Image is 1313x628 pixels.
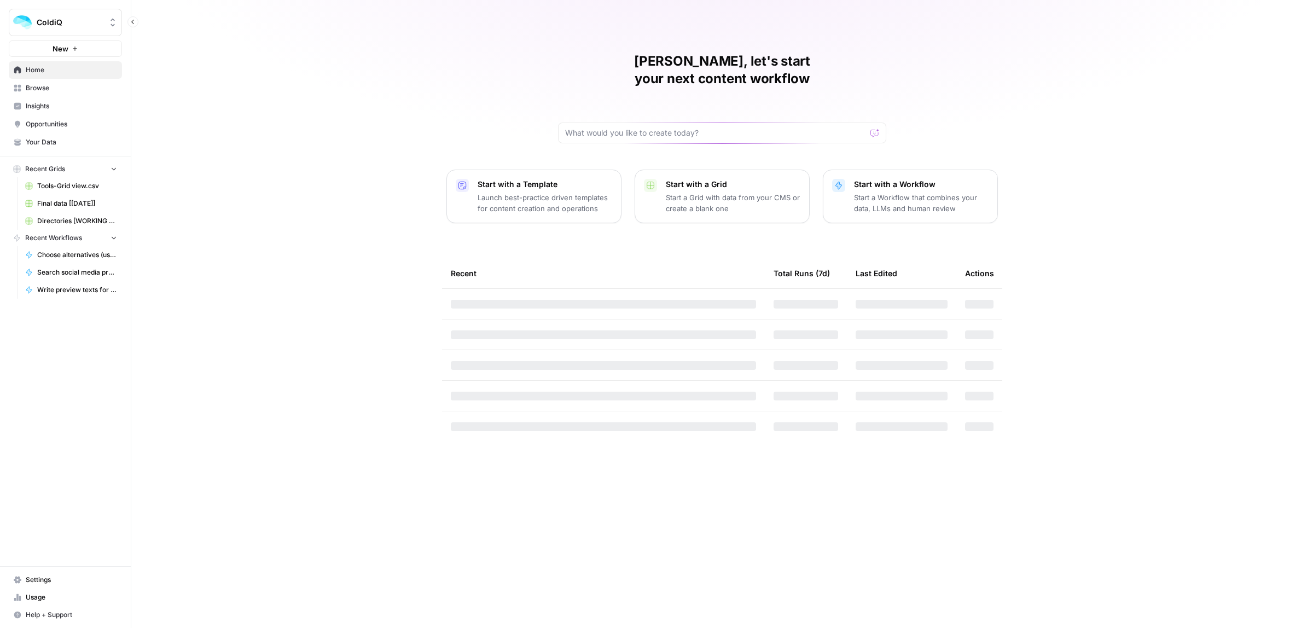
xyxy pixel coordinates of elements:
button: Workspace: ColdiQ [9,9,122,36]
button: Start with a WorkflowStart a Workflow that combines your data, LLMs and human review [823,170,998,223]
span: Tools-Grid view.csv [37,181,117,191]
a: Final data [[DATE]] [20,195,122,212]
a: Search social media profiles (tavily) [20,264,122,281]
div: Total Runs (7d) [774,258,830,288]
p: Start with a Grid [666,179,800,190]
span: Recent Grids [25,164,65,174]
button: Help + Support [9,606,122,624]
span: Recent Workflows [25,233,82,243]
a: Directories [WORKING SHEET] [20,212,122,230]
p: Start a Workflow that combines your data, LLMs and human review [854,192,989,214]
div: Recent [451,258,756,288]
a: Write preview texts for best-of newsletter [20,281,122,299]
p: Start with a Workflow [854,179,989,190]
span: Final data [[DATE]] [37,199,117,208]
span: Home [26,65,117,75]
p: Start a Grid with data from your CMS or create a blank one [666,192,800,214]
a: Usage [9,589,122,606]
a: Your Data [9,133,122,151]
span: Browse [26,83,117,93]
span: Settings [26,575,117,585]
button: Start with a GridStart a Grid with data from your CMS or create a blank one [635,170,810,223]
span: Directories [WORKING SHEET] [37,216,117,226]
span: Search social media profiles (tavily) [37,268,117,277]
input: What would you like to create today? [565,127,866,138]
span: Choose alternatives (using LLM) [37,250,117,260]
span: Your Data [26,137,117,147]
div: Last Edited [856,258,897,288]
span: Write preview texts for best-of newsletter [37,285,117,295]
button: New [9,40,122,57]
h1: [PERSON_NAME], let's start your next content workflow [558,53,886,88]
a: Opportunities [9,115,122,133]
a: Choose alternatives (using LLM) [20,246,122,264]
span: ColdiQ [37,17,103,28]
span: Help + Support [26,610,117,620]
a: Browse [9,79,122,97]
p: Start with a Template [478,179,612,190]
span: Usage [26,592,117,602]
a: Tools-Grid view.csv [20,177,122,195]
span: New [53,43,68,54]
a: Insights [9,97,122,115]
button: Recent Grids [9,161,122,177]
span: Insights [26,101,117,111]
div: Actions [965,258,994,288]
span: Opportunities [26,119,117,129]
a: Home [9,61,122,79]
button: Recent Workflows [9,230,122,246]
a: Settings [9,571,122,589]
img: ColdiQ Logo [13,13,32,32]
p: Launch best-practice driven templates for content creation and operations [478,192,612,214]
button: Start with a TemplateLaunch best-practice driven templates for content creation and operations [446,170,621,223]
